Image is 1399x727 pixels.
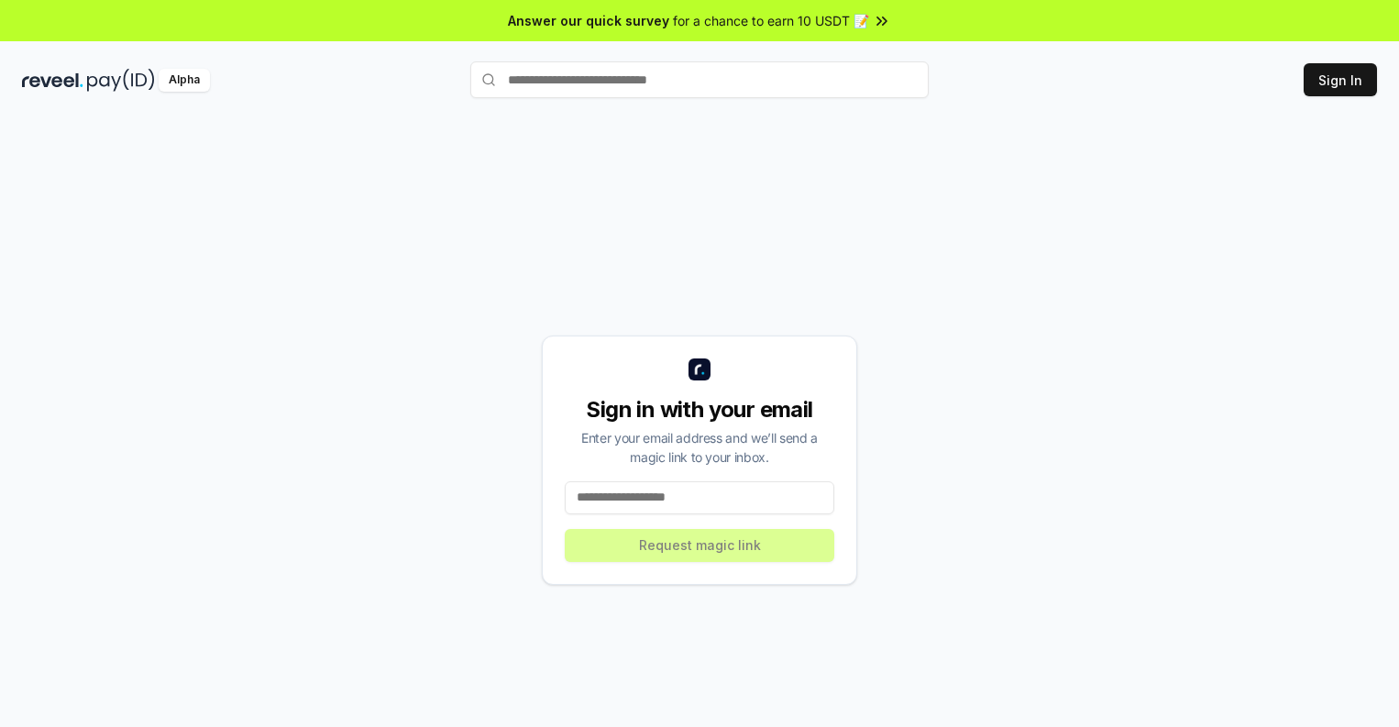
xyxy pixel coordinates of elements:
[22,69,83,92] img: reveel_dark
[673,11,869,30] span: for a chance to earn 10 USDT 📝
[565,428,834,467] div: Enter your email address and we’ll send a magic link to your inbox.
[508,11,669,30] span: Answer our quick survey
[159,69,210,92] div: Alpha
[87,69,155,92] img: pay_id
[688,358,711,380] img: logo_small
[565,395,834,424] div: Sign in with your email
[1304,63,1377,96] button: Sign In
